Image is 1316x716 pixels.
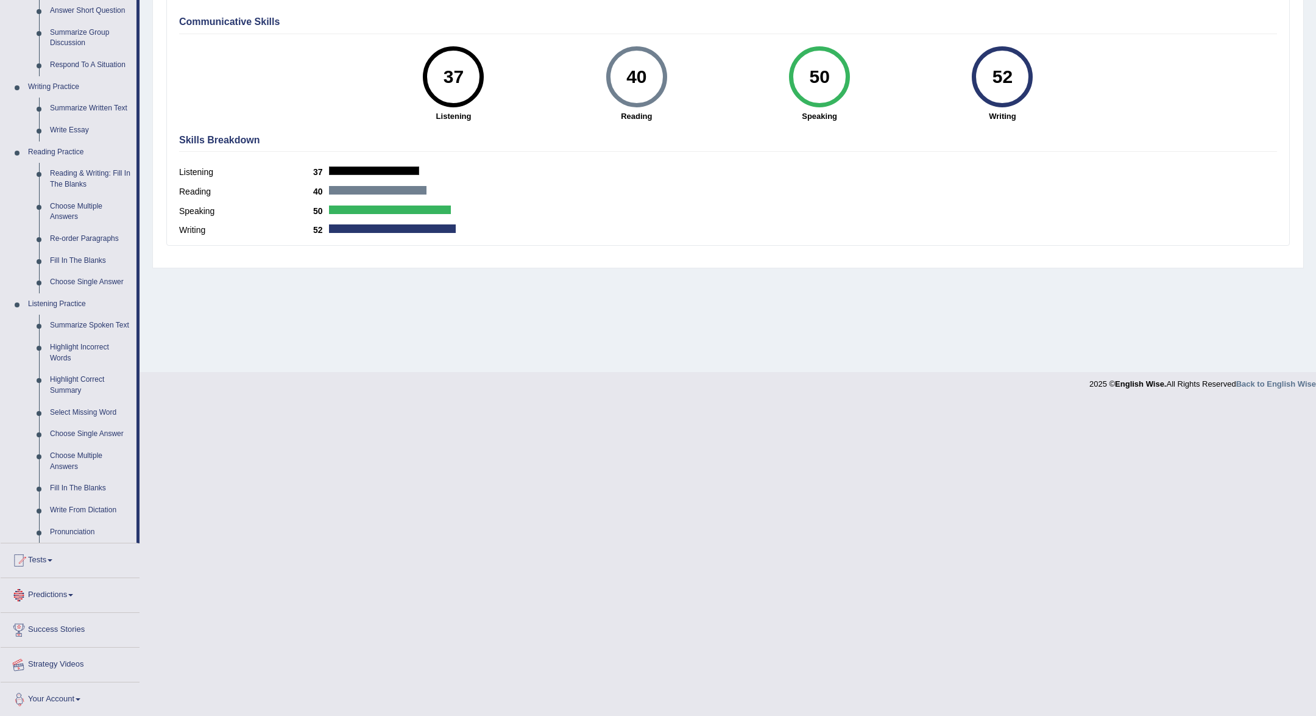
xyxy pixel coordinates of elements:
a: Summarize Group Discussion [44,22,136,54]
div: 40 [614,51,659,102]
a: Summarize Spoken Text [44,315,136,337]
div: 50 [797,51,841,102]
strong: English Wise. [1115,379,1166,388]
label: Listening [179,166,313,179]
a: Success Stories [1,613,140,643]
strong: Writing [917,110,1088,122]
a: Summarize Written Text [44,98,136,120]
a: Reading Practice [23,141,136,163]
a: Highlight Correct Summary [44,369,136,401]
label: Speaking [179,205,313,218]
a: Highlight Incorrect Words [44,337,136,369]
a: Choose Multiple Answers [44,445,136,478]
a: Write Essay [44,120,136,141]
div: 2025 © All Rights Reserved [1089,372,1316,390]
strong: Listening [368,110,539,122]
a: Reading & Writing: Fill In The Blanks [44,163,136,195]
b: 52 [313,225,329,235]
a: Writing Practice [23,76,136,98]
a: Choose Single Answer [44,271,136,293]
a: Predictions [1,578,140,609]
a: Your Account [1,682,140,713]
a: Write From Dictation [44,499,136,521]
a: Fill In The Blanks [44,250,136,272]
a: Tests [1,543,140,574]
div: 52 [980,51,1025,102]
a: Choose Multiple Answers [44,196,136,228]
label: Writing [179,224,313,237]
a: Fill In The Blanks [44,478,136,499]
div: 37 [431,51,476,102]
a: Pronunciation [44,521,136,543]
strong: Speaking [734,110,905,122]
a: Respond To A Situation [44,54,136,76]
strong: Reading [551,110,722,122]
b: 50 [313,206,329,216]
h4: Communicative Skills [179,16,1277,27]
b: 40 [313,187,329,196]
a: Listening Practice [23,293,136,315]
label: Reading [179,185,313,198]
a: Select Missing Word [44,402,136,424]
a: Back to English Wise [1236,379,1316,388]
a: Strategy Videos [1,648,140,678]
h4: Skills Breakdown [179,135,1277,146]
a: Re-order Paragraphs [44,228,136,250]
b: 37 [313,167,329,177]
a: Choose Single Answer [44,423,136,445]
